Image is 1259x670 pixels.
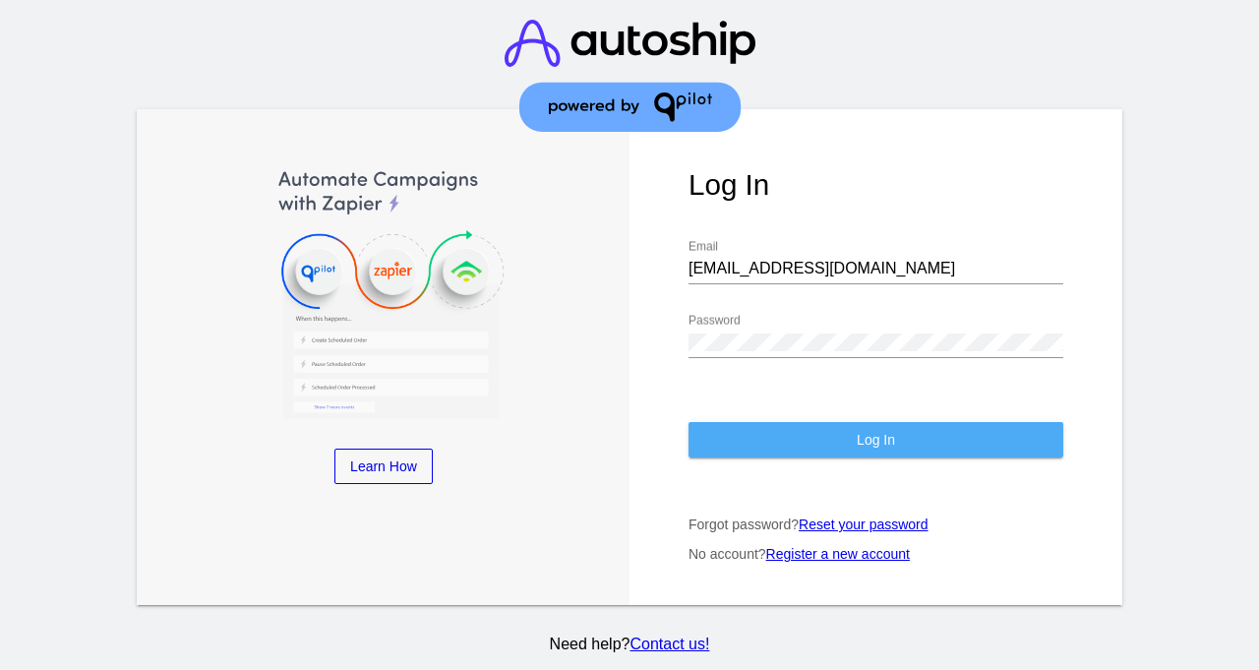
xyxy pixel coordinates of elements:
[766,546,910,562] a: Register a new account
[196,168,570,419] img: Automate Campaigns with Zapier, QPilot and Klaviyo
[350,458,417,474] span: Learn How
[133,636,1126,653] p: Need help?
[629,636,709,652] a: Contact us!
[689,168,1063,202] h1: Log In
[689,546,1063,562] p: No account?
[799,517,929,532] a: Reset your password
[857,432,895,448] span: Log In
[334,449,433,484] a: Learn How
[689,517,1063,532] p: Forgot password?
[689,422,1063,457] button: Log In
[689,260,1063,277] input: Email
